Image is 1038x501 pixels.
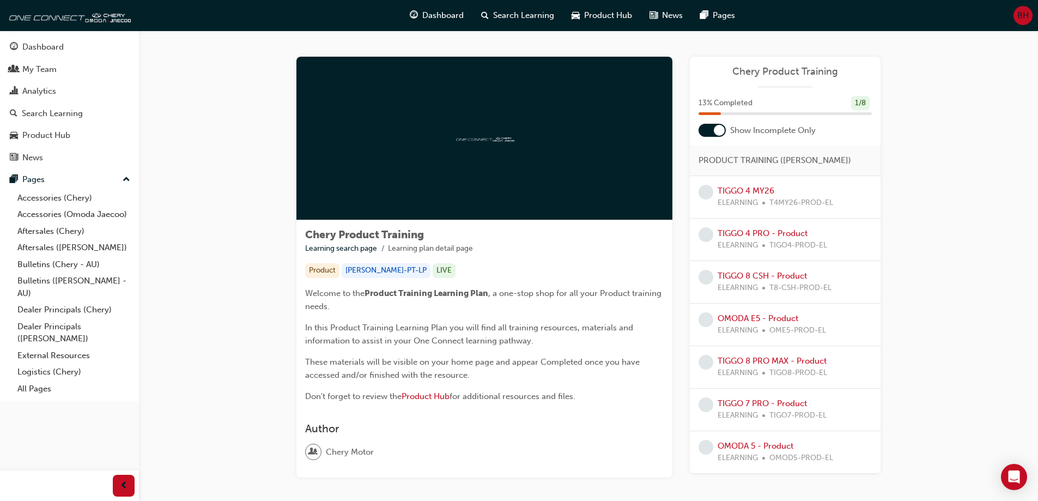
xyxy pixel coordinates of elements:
h3: Author [305,422,664,435]
span: Product Hub [584,9,632,22]
span: learningRecordVerb_NONE-icon [699,185,713,200]
span: Pages [713,9,735,22]
a: Dealer Principals ([PERSON_NAME]) [13,318,135,347]
a: News [4,148,135,168]
span: Chery Product Training [305,228,424,241]
div: My Team [22,63,57,76]
span: In this Product Training Learning Plan you will find all training resources, materials and inform... [305,323,635,346]
div: Product Hub [22,129,70,142]
a: pages-iconPages [691,4,744,27]
a: Product Hub [402,391,450,401]
img: oneconnect [5,4,131,26]
span: people-icon [10,65,18,75]
a: Accessories (Chery) [13,190,135,207]
a: TIGGO 8 PRO MAX - Product [718,356,827,366]
span: news-icon [10,153,18,163]
span: learningRecordVerb_NONE-icon [699,312,713,327]
a: Bulletins (Chery - AU) [13,256,135,273]
span: up-icon [123,173,130,187]
a: guage-iconDashboard [401,4,472,27]
a: Analytics [4,81,135,101]
span: Dashboard [422,9,464,22]
span: TIGO7-PROD-EL [769,409,827,422]
span: T8-CSH-PROD-EL [769,282,831,294]
span: prev-icon [120,479,128,493]
img: oneconnect [454,133,514,143]
span: Chery Motor [326,446,374,458]
span: learningRecordVerb_NONE-icon [699,440,713,455]
span: PRODUCT TRAINING ([PERSON_NAME]) [699,154,851,167]
button: DashboardMy TeamAnalyticsSearch LearningProduct HubNews [4,35,135,170]
span: pages-icon [10,175,18,185]
span: search-icon [10,109,17,119]
div: Analytics [22,85,56,98]
span: Search Learning [493,9,554,22]
span: ELEARNING [718,367,758,379]
a: search-iconSearch Learning [472,4,563,27]
span: 13 % Completed [699,97,752,110]
a: My Team [4,59,135,80]
button: BH [1013,6,1033,25]
span: user-icon [309,445,317,459]
a: Search Learning [4,104,135,124]
a: Learning search page [305,244,377,253]
span: learningRecordVerb_NONE-icon [699,355,713,370]
div: 1 / 8 [851,96,870,111]
span: ELEARNING [718,324,758,337]
span: News [662,9,683,22]
span: learningRecordVerb_NONE-icon [699,227,713,242]
span: Welcome to the [305,288,365,298]
span: car-icon [10,131,18,141]
span: learningRecordVerb_NONE-icon [699,397,713,412]
a: Bulletins ([PERSON_NAME] - AU) [13,273,135,301]
span: Show Incomplete Only [730,124,816,137]
span: chart-icon [10,87,18,96]
div: Pages [22,173,45,186]
span: guage-icon [10,43,18,52]
a: car-iconProduct Hub [563,4,641,27]
span: ELEARNING [718,239,758,252]
button: Pages [4,170,135,190]
a: TIGGO 7 PRO - Product [718,399,807,408]
span: Don't forget to review the [305,391,402,401]
span: ELEARNING [718,452,758,464]
span: for additional resources and files. [450,391,575,401]
div: [PERSON_NAME]-PT-LP [342,263,430,278]
a: news-iconNews [641,4,691,27]
a: All Pages [13,381,135,397]
span: ELEARNING [718,282,758,294]
div: Dashboard [22,41,64,53]
div: News [22,152,43,164]
span: search-icon [481,9,489,22]
li: Learning plan detail page [388,243,473,255]
span: Chery Product Training [699,65,872,78]
span: OMOD5-PROD-EL [769,452,833,464]
a: Dealer Principals (Chery) [13,301,135,318]
a: OMODA 5 - Product [718,441,793,451]
div: Product [305,263,339,278]
a: Logistics (Chery) [13,364,135,381]
span: car-icon [572,9,580,22]
div: Search Learning [22,107,83,120]
a: Aftersales ([PERSON_NAME]) [13,239,135,256]
span: TIGO4-PROD-EL [769,239,827,252]
a: OMODA E5 - Product [718,313,798,323]
span: Product Training Learning Plan [365,288,488,298]
span: news-icon [649,9,658,22]
span: TIGO8-PROD-EL [769,367,827,379]
span: T4MY26-PROD-EL [769,197,833,209]
a: Product Hub [4,125,135,146]
div: LIVE [433,263,456,278]
span: These materials will be visible on your home page and appear Completed once you have accessed and... [305,357,642,380]
span: ELEARNING [718,409,758,422]
span: pages-icon [700,9,708,22]
span: learningRecordVerb_NONE-icon [699,270,713,285]
span: OME5-PROD-EL [769,324,826,337]
span: BH [1017,9,1029,22]
div: Open Intercom Messenger [1001,464,1027,490]
a: TIGGO 8 CSH - Product [718,271,807,281]
a: External Resources [13,347,135,364]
